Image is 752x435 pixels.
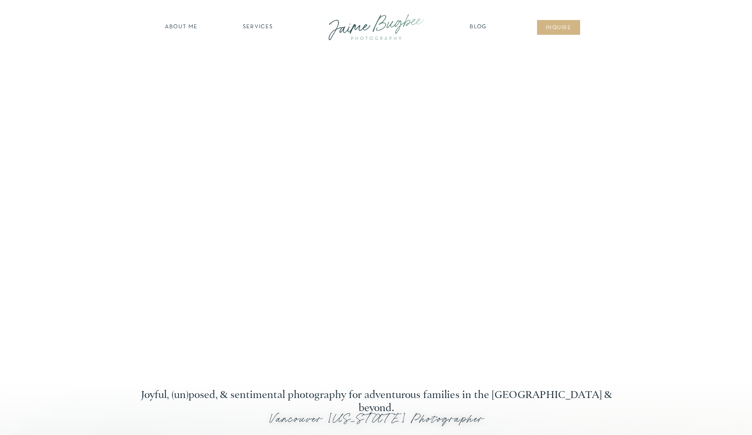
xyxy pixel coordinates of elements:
[233,23,282,32] a: SERVICES
[541,24,576,33] a: inqUIre
[133,389,620,402] h2: Joyful, (un)posed, & sentimental photography for adventurous families in the [GEOGRAPHIC_DATA] & ...
[129,412,624,432] h1: Vancouver [US_STATE] Photographer
[467,23,489,32] a: Blog
[162,23,200,32] a: about ME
